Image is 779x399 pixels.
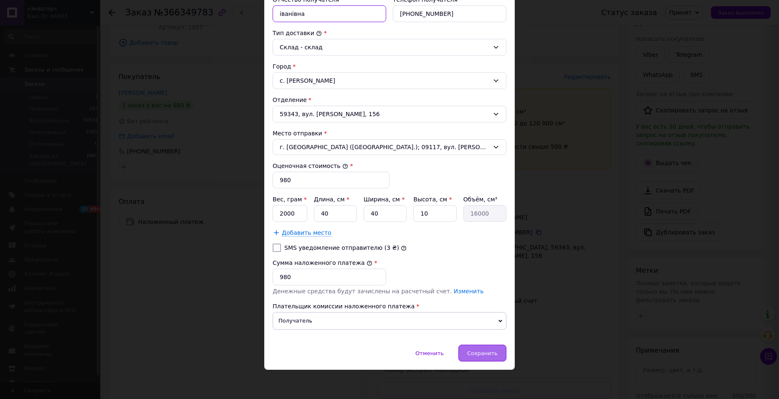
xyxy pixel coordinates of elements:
[364,196,405,203] label: Ширина, см
[273,106,506,122] div: 59343, вул. [PERSON_NAME], 156
[280,43,489,52] div: Склад - склад
[314,196,349,203] label: Длина, см
[413,196,452,203] label: Высота, см
[393,5,506,22] input: +380
[273,196,307,203] label: Вес, грам
[273,259,372,266] label: Сумма наложенного платежа
[273,303,415,310] span: Плательщик комиссии наложенного платежа
[454,288,484,295] a: Изменить
[273,312,506,330] span: Получатель
[467,350,498,356] span: Сохранить
[273,129,506,137] div: Место отправки
[415,350,444,356] span: Отменить
[273,96,506,104] div: Отделение
[273,62,506,71] div: Город
[463,195,506,203] div: Объём, см³
[284,244,399,251] label: SMS уведомление отправителю (3 ₴)
[280,143,489,151] span: г. [GEOGRAPHIC_DATA] ([GEOGRAPHIC_DATA].); 09117, вул. [PERSON_NAME][STREET_ADDRESS]
[273,163,348,169] label: Оценочная стоимость
[273,72,506,89] div: с. [PERSON_NAME]
[273,29,506,37] div: Тип доставки
[282,229,331,236] span: Добавить место
[273,288,484,295] span: Денежные средства будут зачислены на расчетный счет.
